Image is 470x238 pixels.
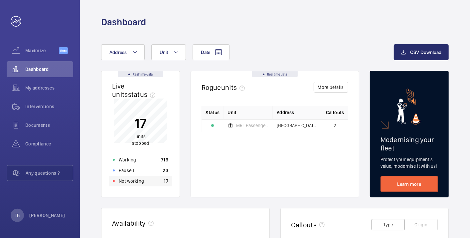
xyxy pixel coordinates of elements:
span: Any questions ? [26,170,73,176]
div: Real time data [118,71,163,77]
span: Address [109,50,127,55]
p: units [132,133,149,147]
button: Type [372,219,405,230]
span: CSV Download [410,50,442,55]
button: Origin [404,219,438,230]
button: Date [193,44,230,60]
h1: Dashboard [101,16,146,28]
h2: Callouts [291,221,317,229]
button: More details [314,82,348,93]
span: [GEOGRAPHIC_DATA] - [GEOGRAPHIC_DATA] [277,123,318,128]
p: Working [119,156,136,163]
p: [PERSON_NAME] [29,212,65,219]
span: status [128,90,158,99]
button: CSV Download [394,44,449,60]
button: Address [101,44,145,60]
p: 719 [161,156,168,163]
span: Unit [228,109,236,116]
span: MRL Passenger Lift [236,123,269,128]
span: Interventions [25,103,73,110]
span: Documents [25,122,73,128]
span: Unit [160,50,168,55]
p: Not working [119,178,144,184]
h2: Live units [112,82,158,99]
p: 17 [132,115,149,132]
span: Maximize [25,47,59,54]
p: Paused [119,167,134,174]
span: 2 [334,123,336,128]
h2: Modernising your fleet [381,135,438,152]
span: Dashboard [25,66,73,73]
span: stopped [132,141,149,146]
span: units [221,83,248,92]
p: 23 [163,167,169,174]
div: Real time data [252,71,298,77]
img: marketing-card.svg [397,89,421,125]
span: Address [277,109,294,116]
p: Status [206,109,220,116]
button: Unit [151,44,186,60]
p: TB [15,212,20,219]
h2: Availability [112,219,146,227]
p: 17 [164,178,169,184]
span: Date [201,50,211,55]
span: Compliance [25,140,73,147]
span: Callouts [326,109,344,116]
span: Beta [59,47,68,54]
h2: Rogue [202,83,247,92]
a: Learn more [381,176,438,192]
p: Protect your equipment's value, modernise it with us! [381,156,438,169]
span: My addresses [25,85,73,91]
